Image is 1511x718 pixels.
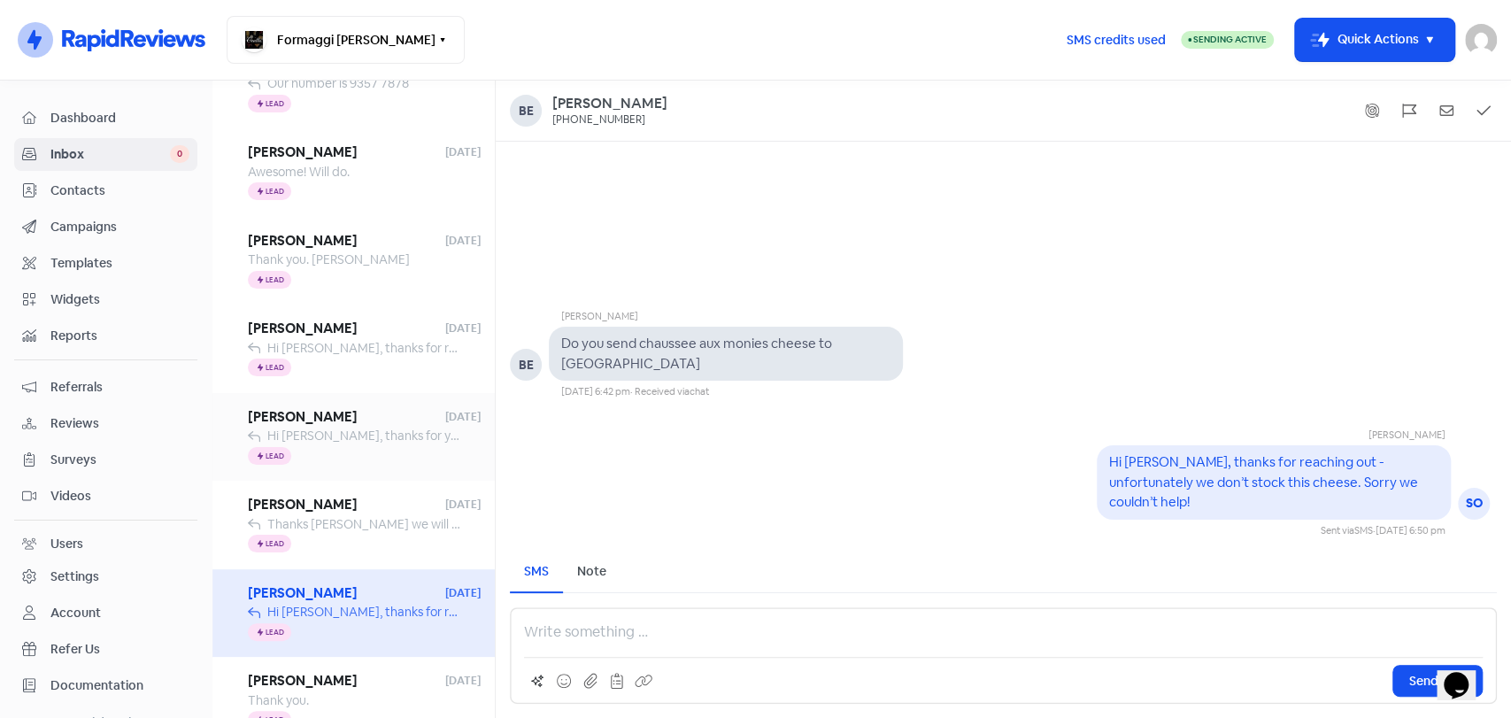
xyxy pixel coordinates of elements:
span: [PERSON_NAME] [248,671,445,691]
iframe: chat widget [1437,647,1493,700]
span: [DATE] [445,673,481,689]
span: Surveys [50,451,189,469]
a: Reports [14,320,197,352]
button: Mark as closed [1470,97,1497,124]
span: Our number is 9357 7878 [267,75,409,91]
a: Sending Active [1181,29,1274,50]
a: Inbox 0 [14,138,197,171]
span: Lead [266,540,284,547]
span: Sending Active [1193,34,1267,45]
span: SMS [1354,524,1373,537]
span: Sent via · [1321,524,1376,537]
span: Inbox [50,145,170,164]
span: Hi [PERSON_NAME], thanks for reaching out. We do have a 1kg or 3kg Brie if your interested cost i... [267,340,1296,356]
div: [DATE] 6:42 pm [561,384,630,399]
span: Lead [266,629,284,636]
button: Send SMS [1392,665,1483,697]
span: Widgets [50,290,189,309]
a: Videos [14,480,197,513]
span: [DATE] [445,233,481,249]
span: [DATE] [445,320,481,336]
a: Campaigns [14,211,197,243]
button: Flag conversation [1396,97,1422,124]
div: [PERSON_NAME] [1148,428,1445,446]
div: Account [50,604,101,622]
span: [PERSON_NAME] [248,231,445,251]
div: · Received via [630,384,709,399]
span: 0 [170,145,189,163]
span: Videos [50,487,189,506]
div: [PHONE_NUMBER] [552,113,645,127]
span: Contacts [50,181,189,200]
span: SMS credits used [1067,31,1166,50]
span: [PERSON_NAME] [248,319,445,339]
span: Thanks [PERSON_NAME] we will see you soon! [267,516,526,532]
span: Send SMS [1409,672,1466,691]
span: Lead [266,188,284,195]
span: chat [690,385,709,398]
span: [DATE] [445,585,481,601]
a: Refer Us [14,633,197,666]
a: Contacts [14,174,197,207]
a: Dashboard [14,102,197,135]
span: Lead [266,276,284,283]
span: Referrals [50,378,189,397]
a: [PERSON_NAME] [552,95,667,113]
span: Documentation [50,676,189,695]
div: BE [510,349,542,381]
span: [PERSON_NAME] [248,407,445,428]
span: Lead [266,452,284,459]
div: SMS [524,562,549,581]
a: Surveys [14,444,197,476]
div: Settings [50,567,99,586]
span: Campaigns [50,218,189,236]
a: Widgets [14,283,197,316]
a: Referrals [14,371,197,404]
span: [DATE] [445,497,481,513]
span: Templates [50,254,189,273]
a: Settings [14,560,197,593]
a: Users [14,528,197,560]
pre: Hi [PERSON_NAME], thanks for reaching out - unfortunately we don’t stock this cheese. Sorry we co... [1109,453,1421,510]
span: Lead [266,100,284,107]
span: Thank you. [PERSON_NAME] [248,251,410,267]
img: User [1465,24,1497,56]
div: [DATE] 6:50 pm [1376,523,1445,538]
span: Reviews [50,414,189,433]
div: Be [510,95,542,127]
span: Hi [PERSON_NAME], thanks for reaching out - unfortunately we don’t stock this cheese. Sorry we co... [267,604,890,620]
a: Reviews [14,407,197,440]
span: [DATE] [445,144,481,160]
pre: Do you send chaussee aux monies cheese to [GEOGRAPHIC_DATA] [561,335,835,372]
span: Lead [266,364,284,371]
a: SMS credits used [1052,29,1181,48]
span: Thank you. [248,692,309,708]
span: Reports [50,327,189,345]
button: Quick Actions [1295,19,1454,61]
span: Dashboard [50,109,189,127]
a: Account [14,597,197,629]
div: [PERSON_NAME] [561,309,903,328]
span: Refer Us [50,640,189,659]
span: [PERSON_NAME] [248,583,445,604]
button: Show system messages [1359,97,1385,124]
button: Mark as unread [1433,97,1460,124]
span: Awesome! Will do. [248,164,350,180]
span: [PERSON_NAME] [248,143,445,163]
div: Users [50,535,83,553]
div: SO [1458,488,1490,520]
div: Note [577,562,606,581]
span: [DATE] [445,409,481,425]
a: Documentation [14,669,197,702]
button: Formaggi [PERSON_NAME] [227,16,465,64]
span: [PERSON_NAME] [248,495,445,515]
a: Templates [14,247,197,280]
span: Hi [PERSON_NAME], thanks for your message. This year we are importing only the Bondi brand. So so... [267,428,1175,444]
